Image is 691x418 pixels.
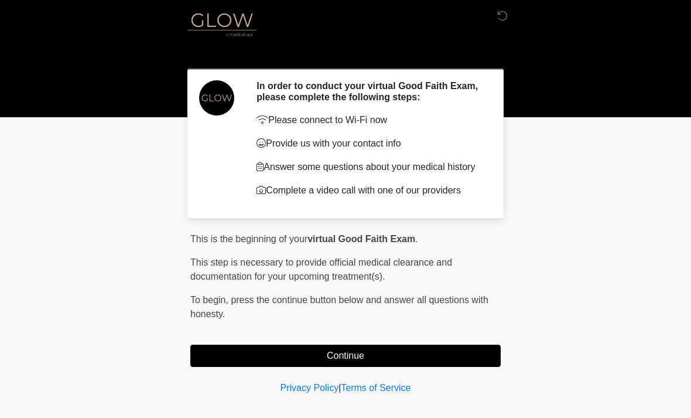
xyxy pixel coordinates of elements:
span: This step is necessary to provide official medical clearance and documentation for your upcoming ... [190,257,452,281]
p: Complete a video call with one of our providers [256,183,483,198]
a: Privacy Policy [280,383,339,393]
a: | [338,383,341,393]
h1: ‎ ‎ ‎ [182,42,509,64]
img: Agent Avatar [199,80,234,115]
p: Please connect to Wi-Fi now [256,113,483,127]
p: Provide us with your contact info [256,137,483,151]
span: press the continue button below and answer all questions with honesty. [190,295,488,319]
img: Glow Medical Spa Logo [179,9,265,39]
span: This is the beginning of your [190,234,307,244]
h2: In order to conduct your virtual Good Faith Exam, please complete the following steps: [256,80,483,103]
span: . [415,234,418,244]
a: Terms of Service [341,383,411,393]
button: Continue [190,345,501,367]
span: To begin, [190,295,231,305]
p: Answer some questions about your medical history [256,160,483,174]
strong: virtual Good Faith Exam [307,234,415,244]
